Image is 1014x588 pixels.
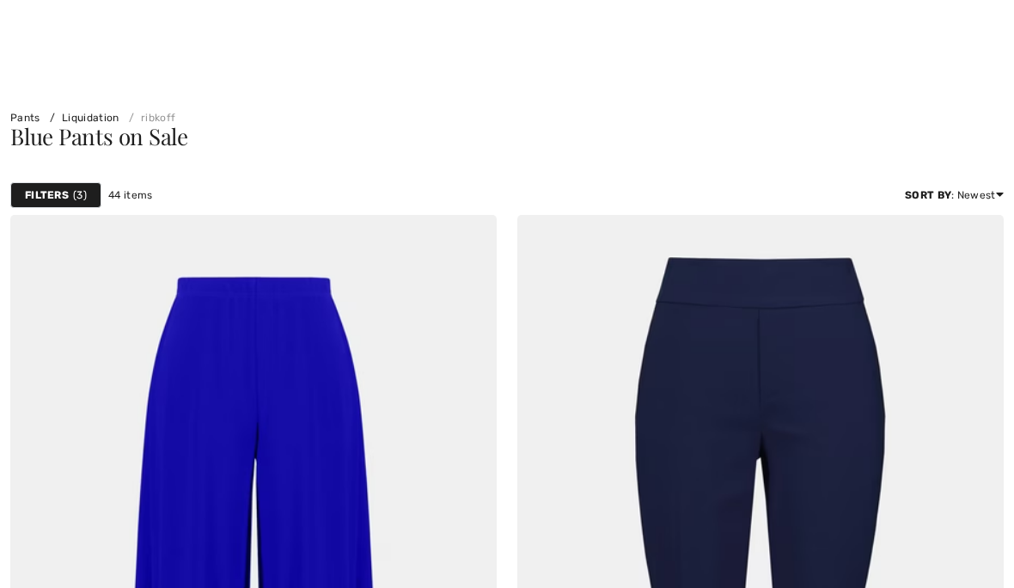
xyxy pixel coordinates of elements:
div: : Newest [905,187,1004,203]
strong: Filters [25,187,69,203]
span: 44 items [108,187,152,203]
a: Liquidation [43,112,119,124]
a: ribkoff [122,112,175,124]
strong: Sort By [905,189,951,201]
a: Pants [10,112,40,124]
span: 3 [73,187,87,203]
span: Blue Pants on Sale [10,121,188,151]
